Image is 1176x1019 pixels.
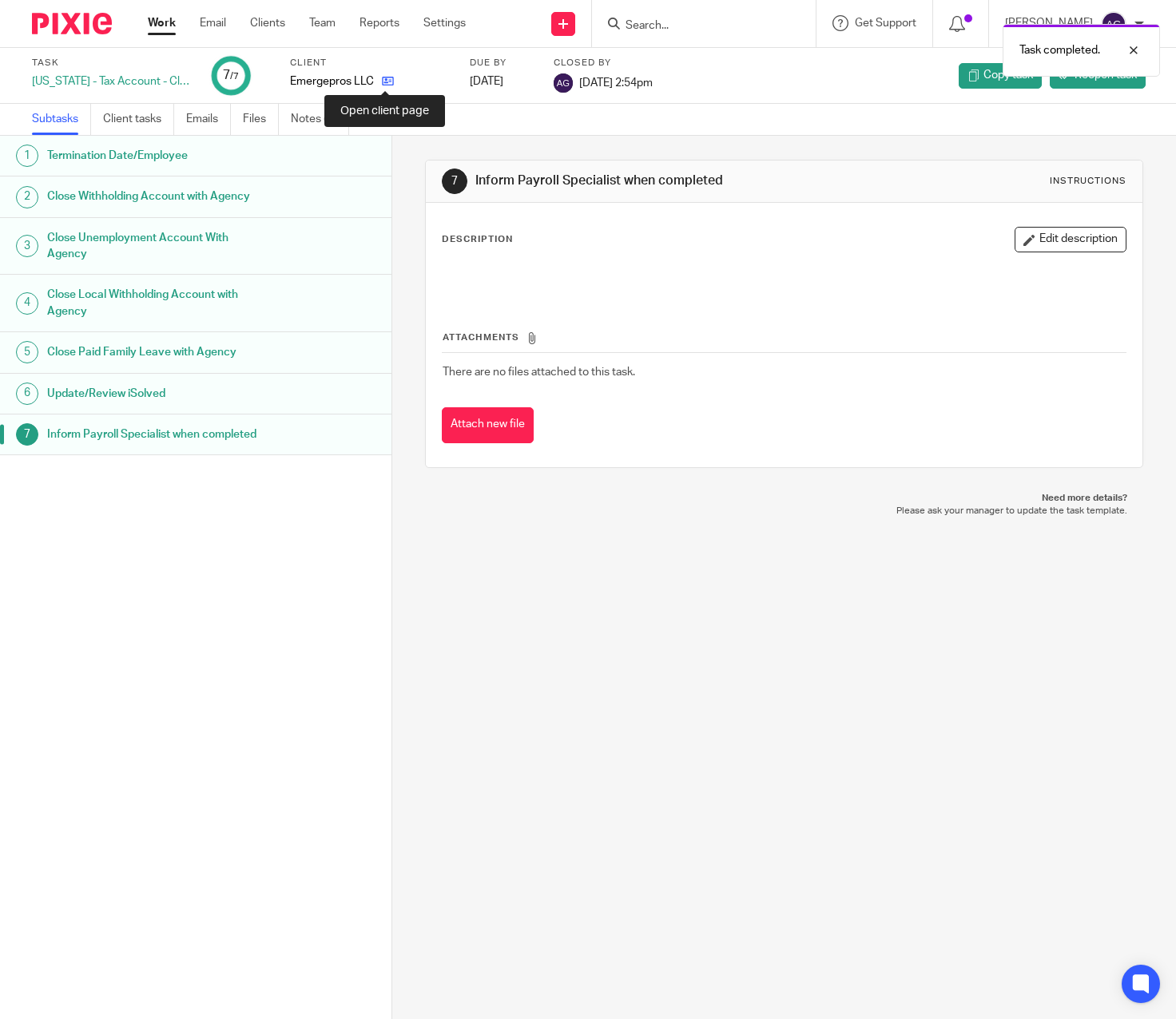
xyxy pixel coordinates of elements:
div: 5 [16,341,38,363]
div: 3 [16,235,38,257]
div: Instructions [1050,175,1126,188]
h1: Inform Payroll Specialist when completed [475,172,818,189]
a: Settings [423,15,466,31]
img: svg%3E [554,73,573,93]
a: Client tasks [103,104,174,135]
label: Closed by [554,57,653,69]
a: Notes (0) [291,104,349,135]
h1: Termination Date/Employee [47,144,266,168]
h1: Close Local Withholding Account with Agency [47,283,266,323]
p: Task completed. [1019,42,1100,58]
a: Files [243,104,279,135]
button: Edit description [1015,227,1126,252]
a: Work [148,15,176,31]
span: [DATE] 2:54pm [579,77,653,88]
a: Clients [250,15,285,31]
span: Attachments [443,333,519,342]
label: Client [290,57,450,69]
div: [US_STATE] - Tax Account - Closure [32,73,192,89]
a: Audit logs [361,104,423,135]
h1: Close Unemployment Account With Agency [47,226,266,267]
label: Task [32,57,192,69]
p: Description [442,233,513,246]
a: Email [200,15,226,31]
div: 1 [16,145,38,167]
div: [DATE] [470,73,534,89]
small: /7 [230,72,239,81]
h1: Close Withholding Account with Agency [47,184,266,208]
div: 2 [16,186,38,208]
h1: Update/Review iSolved [47,382,266,406]
div: 6 [16,383,38,405]
p: Need more details? [441,492,1128,505]
label: Due by [470,57,534,69]
img: svg%3E [1101,11,1126,37]
h1: Close Paid Family Leave with Agency [47,340,266,364]
div: 7 [442,169,467,194]
h1: Inform Payroll Specialist when completed [47,422,266,446]
div: 4 [16,292,38,315]
a: Emails [186,104,231,135]
a: Subtasks [32,104,91,135]
span: There are no files attached to this task. [443,367,635,378]
div: 7 [223,66,239,85]
p: Emergepros LLC [290,73,374,89]
p: Please ask your manager to update the task template. [441,505,1128,517]
button: Attach new file [442,407,534,443]
img: Pixie [32,13,112,34]
a: Team [309,15,336,31]
div: 7 [16,423,38,446]
a: Reports [360,15,399,31]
